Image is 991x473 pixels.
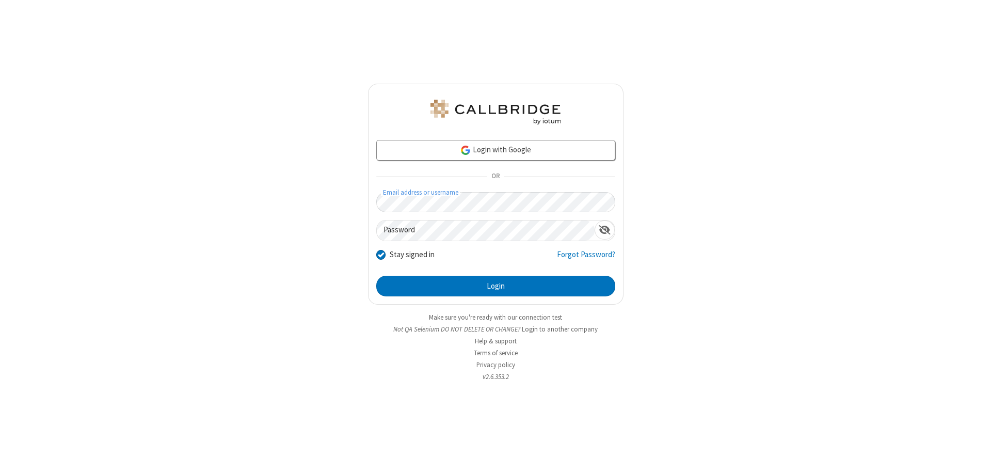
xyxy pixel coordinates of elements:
li: v2.6.353.2 [368,372,624,382]
label: Stay signed in [390,249,435,261]
input: Email address or username [376,192,615,212]
a: Terms of service [474,349,518,357]
a: Login with Google [376,140,615,161]
button: Login to another company [522,324,598,334]
a: Privacy policy [476,360,515,369]
span: OR [487,169,504,184]
a: Help & support [475,337,517,345]
button: Login [376,276,615,296]
a: Forgot Password? [557,249,615,269]
img: google-icon.png [460,145,471,156]
input: Password [377,220,595,241]
a: Make sure you're ready with our connection test [429,313,562,322]
img: QA Selenium DO NOT DELETE OR CHANGE [428,100,563,124]
li: Not QA Selenium DO NOT DELETE OR CHANGE? [368,324,624,334]
div: Show password [595,220,615,240]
